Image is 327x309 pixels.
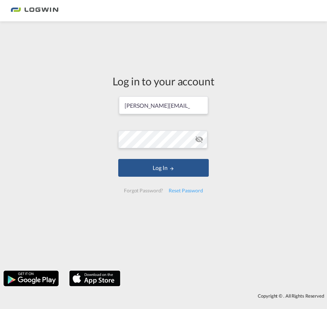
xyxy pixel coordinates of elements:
button: LOGIN [118,159,209,177]
div: Log in to your account [113,74,214,89]
img: bc73a0e0d8c111efacd525e4c8ad7d32.png [11,3,59,19]
div: Forgot Password? [121,184,166,197]
md-icon: icon-eye-off [195,135,203,144]
img: google.png [3,270,59,287]
img: apple.png [69,270,121,287]
div: Reset Password [166,184,206,197]
input: Enter email/phone number [119,96,208,114]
